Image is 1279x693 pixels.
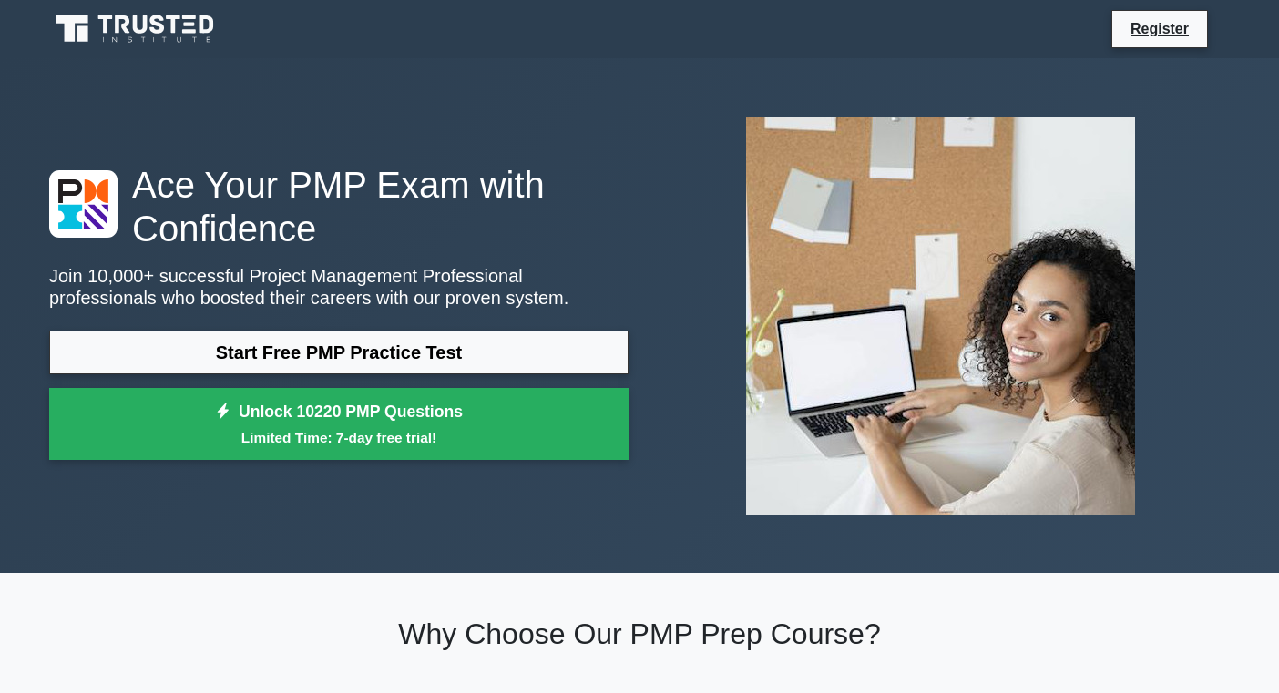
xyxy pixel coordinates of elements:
[49,163,629,250] h1: Ace Your PMP Exam with Confidence
[49,265,629,309] p: Join 10,000+ successful Project Management Professional professionals who boosted their careers w...
[49,388,629,461] a: Unlock 10220 PMP QuestionsLimited Time: 7-day free trial!
[72,427,606,448] small: Limited Time: 7-day free trial!
[49,617,1230,651] h2: Why Choose Our PMP Prep Course?
[49,331,629,374] a: Start Free PMP Practice Test
[1120,17,1200,40] a: Register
